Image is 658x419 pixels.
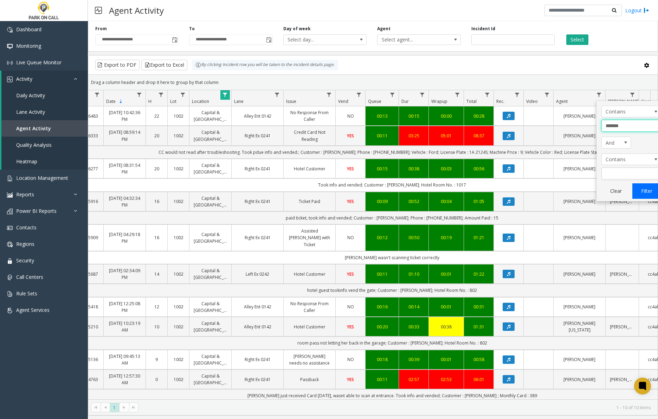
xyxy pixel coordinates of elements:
[370,271,394,277] div: 00:11
[468,165,489,172] div: 00:56
[108,353,141,366] a: [DATE] 09:45:13 AM
[16,290,37,297] span: Rule Sets
[16,42,41,49] span: Monitoring
[150,165,163,172] a: 20
[558,165,601,172] a: [PERSON_NAME]
[403,113,424,119] a: 00:15
[288,228,331,248] a: Assisted [PERSON_NAME] with Ticket
[236,198,279,205] a: Right Ex 0241
[172,356,185,363] a: 1002
[370,113,394,119] div: 00:13
[641,98,655,104] span: Source
[194,195,227,208] a: Capital & [GEOGRAPHIC_DATA]
[594,90,604,100] a: Agent Filter Menu
[610,323,634,330] a: [PERSON_NAME]
[468,376,489,383] a: 06:01
[148,98,151,104] span: H
[79,132,99,139] a: 3316333
[170,35,178,45] span: Toggle popup
[468,132,489,139] a: 08:37
[108,129,141,142] a: [DATE] 08:59:14 PM
[347,271,354,277] span: YES
[433,113,459,119] div: 00:00
[340,356,361,363] a: NO
[340,271,361,277] a: YES
[194,320,227,333] a: Capital & [GEOGRAPHIC_DATA]
[16,125,51,132] span: Agent Activity
[189,26,195,32] label: To
[602,137,625,148] span: And
[194,373,227,386] a: Capital & [GEOGRAPHIC_DATA]
[108,162,141,175] a: [DATE] 08:31:54 PM
[468,234,489,241] div: 01:21
[16,175,68,181] span: Location Management
[288,129,331,142] a: Credit Card Not Reading
[1,104,88,120] a: Lane Activity
[558,198,601,205] a: [PERSON_NAME]
[453,90,462,100] a: Wrapup Filter Menu
[236,113,279,119] a: Alley Ent 0142
[433,234,459,241] div: 00:19
[150,376,163,383] a: 0
[403,323,424,330] div: 00:33
[377,26,391,32] label: Agent
[431,98,447,104] span: Wrapup
[370,303,394,310] a: 00:16
[433,271,459,277] a: 00:01
[468,323,489,330] a: 01:31
[610,376,634,383] a: [PERSON_NAME]
[468,113,489,119] a: 00:28
[496,98,504,104] span: Rec.
[403,198,424,205] div: 00:52
[288,198,331,205] a: Ticket Paid
[7,209,13,214] img: 'icon'
[220,90,230,100] a: Location Filter Menu
[347,324,354,330] span: YES
[88,76,658,89] div: Drag a column header and drop it here to group by that column
[178,90,188,100] a: Lot Filter Menu
[340,234,361,241] a: NO
[194,162,227,175] a: Capital & [GEOGRAPHIC_DATA]
[403,165,424,172] a: 00:38
[347,198,354,204] span: YES
[370,198,394,205] a: 00:09
[468,271,489,277] a: 01:22
[370,356,394,363] a: 00:18
[265,35,272,45] span: Toggle popup
[79,271,99,277] a: 3315687
[108,373,141,386] a: [DATE] 12:57:30 AM
[401,98,409,104] span: Dur
[108,109,141,123] a: [DATE] 10:42:36 PM
[403,303,424,310] div: 00:14
[7,291,13,297] img: 'icon'
[433,356,459,363] div: 00:01
[403,271,424,277] a: 01:10
[370,376,394,383] a: 00:11
[16,224,37,231] span: Contacts
[194,267,227,281] a: Capital & [GEOGRAPHIC_DATA]
[347,377,354,382] span: YES
[370,132,394,139] a: 00:11
[403,234,424,241] div: 00:50
[558,356,601,363] a: [PERSON_NAME]
[526,98,538,104] span: Video
[95,26,107,32] label: From
[79,356,99,363] a: 3315136
[347,304,354,310] span: NO
[16,76,32,82] span: Activity
[370,165,394,172] a: 00:15
[354,90,364,100] a: Vend Filter Menu
[16,158,37,165] span: Heatmap
[194,129,227,142] a: Capital & [GEOGRAPHIC_DATA]
[468,198,489,205] a: 01:05
[378,35,444,45] span: Select agent...
[286,98,296,104] span: Issue
[7,77,13,82] img: 'icon'
[403,376,424,383] div: 02:57
[483,90,492,100] a: Total Filter Menu
[403,132,424,139] a: 03:25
